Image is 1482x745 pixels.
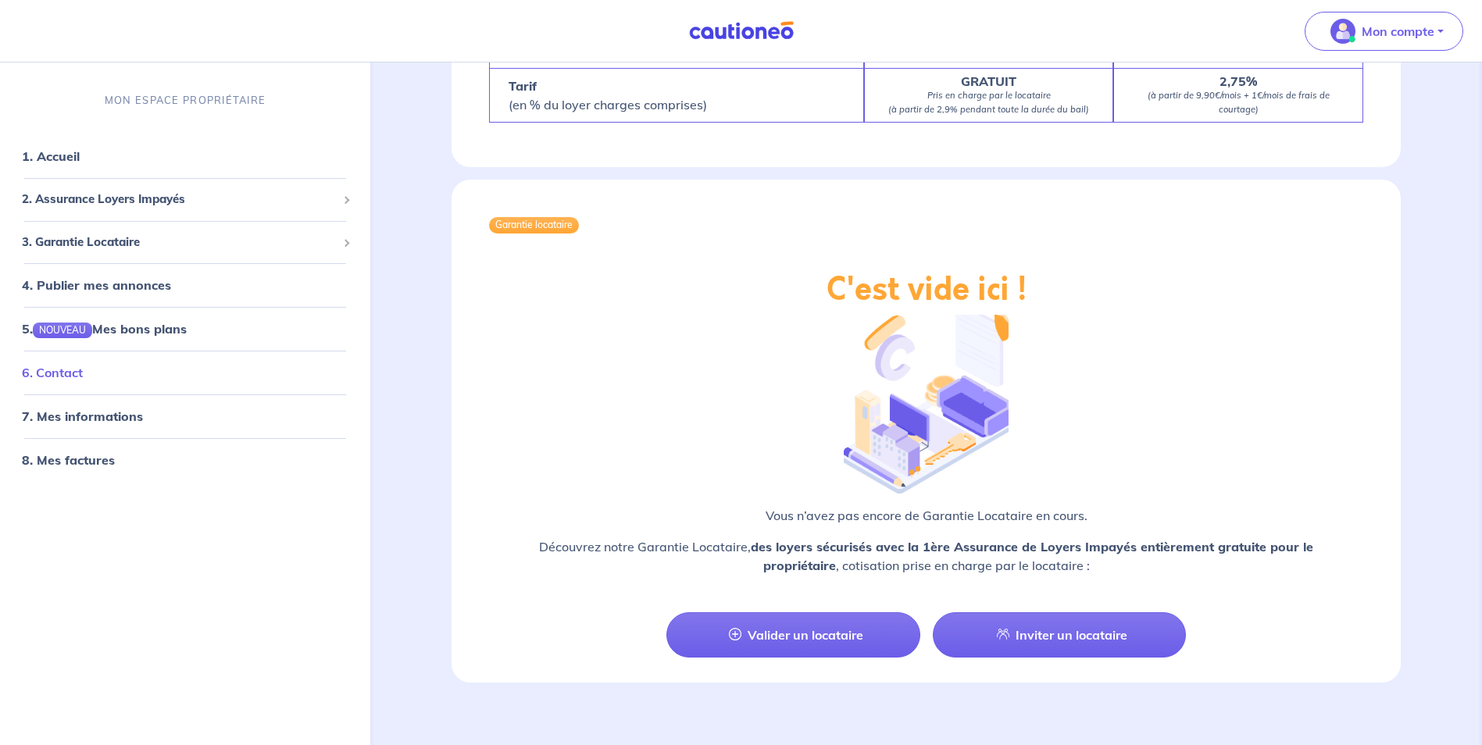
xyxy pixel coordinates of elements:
[22,149,80,165] a: 1. Accueil
[6,445,364,476] div: 8. Mes factures
[751,539,1313,573] strong: des loyers sécurisés avec la 1ère Assurance de Loyers Impayés entièrement gratuite pour le propri...
[509,78,537,94] strong: Tarif
[489,506,1363,525] p: Vous n’avez pas encore de Garantie Locataire en cours.
[489,217,579,233] div: Garantie locataire
[22,365,83,381] a: 6. Contact
[22,278,171,294] a: 4. Publier mes annonces
[1148,90,1330,115] em: (à partir de 9,90€/mois + 1€/mois de frais de courtage)
[22,233,337,251] span: 3. Garantie Locataire
[6,401,364,433] div: 7. Mes informations
[6,270,364,301] div: 4. Publier mes annonces
[827,271,1027,308] h2: C'est vide ici !
[1330,19,1355,44] img: illu_account_valid_menu.svg
[6,314,364,345] div: 5.NOUVEAUMes bons plans
[888,90,1089,115] em: Pris en charge par le locataire (à partir de 2,9% pendant toute la durée du bail)
[683,21,800,41] img: Cautioneo
[509,77,707,114] p: (en % du loyer charges comprises)
[666,612,920,658] a: Valider un locataire
[1362,22,1434,41] p: Mon compte
[22,322,187,337] a: 5.NOUVEAUMes bons plans
[6,141,364,173] div: 1. Accueil
[489,537,1363,575] p: Découvrez notre Garantie Locataire, , cotisation prise en charge par le locataire :
[6,185,364,216] div: 2. Assurance Loyers Impayés
[933,612,1186,658] a: Inviter un locataire
[22,191,337,209] span: 2. Assurance Loyers Impayés
[1305,12,1463,51] button: illu_account_valid_menu.svgMon compte
[961,73,1016,89] strong: GRATUIT
[22,453,115,469] a: 8. Mes factures
[105,93,266,108] p: MON ESPACE PROPRIÉTAIRE
[1220,73,1257,89] strong: 2,75%
[6,358,364,389] div: 6. Contact
[6,227,364,258] div: 3. Garantie Locataire
[844,302,1008,494] img: illu_empty_gl.png
[22,409,143,425] a: 7. Mes informations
